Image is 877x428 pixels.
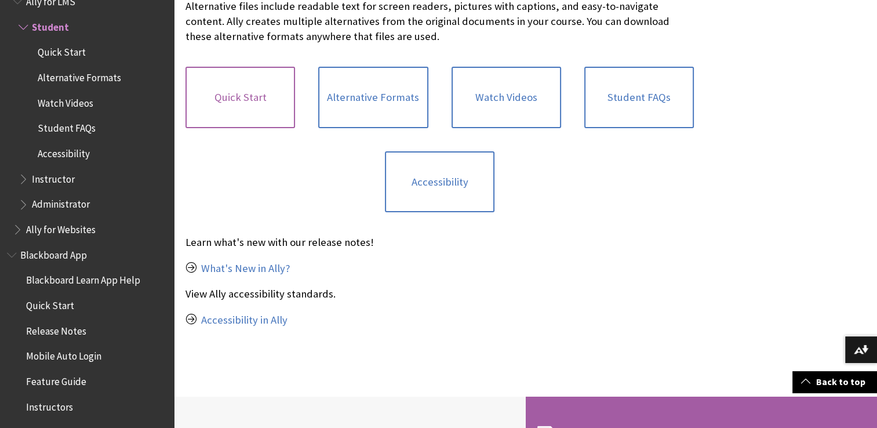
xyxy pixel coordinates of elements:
span: Blackboard Learn App Help [26,271,140,286]
span: Administrator [32,195,90,211]
a: Accessibility [385,151,494,213]
a: Student FAQs [584,67,694,128]
span: Quick Start [26,296,74,311]
span: Alternative Formats [38,68,121,84]
span: Accessibility [38,144,90,159]
span: Instructor [32,169,75,185]
p: Learn what's new with our release notes! [185,235,694,250]
a: Back to top [792,371,877,393]
a: Accessibility in Ally [201,313,288,327]
span: Student [32,17,69,33]
a: Quick Start [185,67,295,128]
span: Instructors [26,397,73,413]
span: Student FAQs [38,119,96,135]
a: Watch Videos [452,67,561,128]
span: Mobile Auto Login [26,347,101,362]
a: Alternative Formats [318,67,428,128]
span: Watch Videos [38,93,93,109]
p: View Ally accessibility standards. [185,286,694,302]
a: What's New in Ally? [201,262,290,275]
span: Release Notes [26,321,86,337]
span: Blackboard App [20,245,87,261]
span: Feature Guide [26,372,86,387]
span: Quick Start [38,43,86,59]
span: Ally for Websites [26,220,96,235]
